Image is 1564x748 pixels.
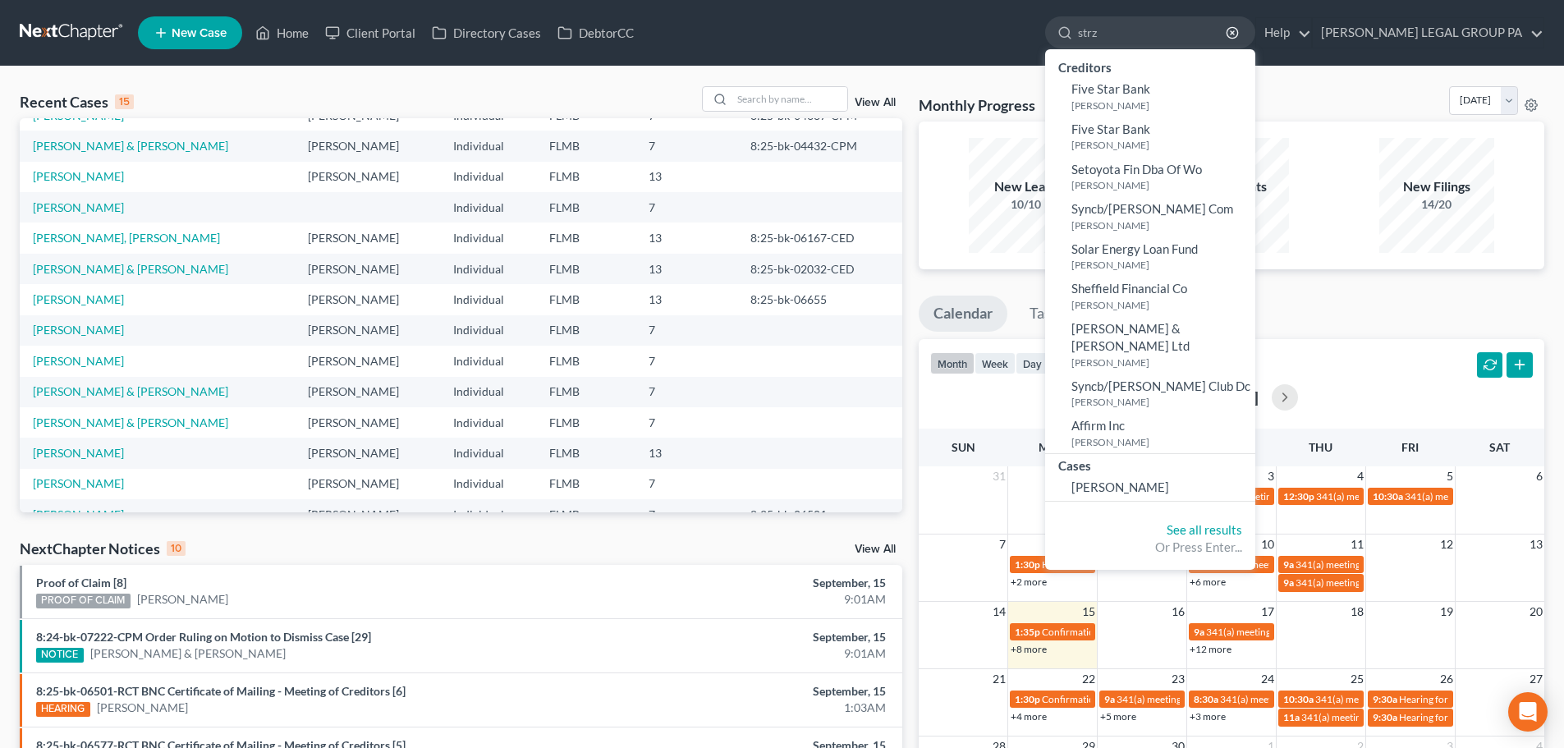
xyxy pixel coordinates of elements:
[1508,692,1548,732] div: Open Intercom Messenger
[635,284,737,314] td: 13
[1220,558,1378,571] span: 341(a) meeting for [PERSON_NAME]
[33,446,124,460] a: [PERSON_NAME]
[440,499,536,530] td: Individual
[440,131,536,161] td: Individual
[1045,454,1255,475] div: Cases
[1528,535,1544,554] span: 13
[737,131,902,161] td: 8:25-bk-04432-CPM
[635,346,737,376] td: 7
[613,629,886,645] div: September, 15
[1438,535,1455,554] span: 12
[1071,218,1251,232] small: [PERSON_NAME]
[1071,281,1187,296] span: Sheffield Financial Co
[137,591,228,608] a: [PERSON_NAME]
[1438,669,1455,689] span: 26
[440,223,536,253] td: Individual
[295,377,440,407] td: [PERSON_NAME]
[635,254,737,284] td: 13
[613,645,886,662] div: 9:01AM
[855,544,896,555] a: View All
[998,535,1007,554] span: 7
[1117,693,1275,705] span: 341(a) meeting for [PERSON_NAME]
[33,200,124,214] a: [PERSON_NAME]
[424,18,549,48] a: Directory Cases
[1194,626,1204,638] span: 9a
[33,262,228,276] a: [PERSON_NAME] & [PERSON_NAME]
[1283,576,1294,589] span: 9a
[295,254,440,284] td: [PERSON_NAME]
[1296,558,1454,571] span: 341(a) meeting for [PERSON_NAME]
[33,323,124,337] a: [PERSON_NAME]
[1080,602,1097,622] span: 15
[1438,602,1455,622] span: 19
[1071,258,1251,272] small: [PERSON_NAME]
[1194,558,1218,571] span: 8:30a
[295,131,440,161] td: [PERSON_NAME]
[1259,669,1276,689] span: 24
[1045,276,1255,316] a: Sheffield Financial Co[PERSON_NAME]
[295,223,440,253] td: [PERSON_NAME]
[1259,602,1276,622] span: 17
[1071,201,1233,216] span: Syncb/[PERSON_NAME] Com
[247,18,317,48] a: Home
[1071,480,1169,494] span: [PERSON_NAME]
[1045,374,1255,414] a: Syncb/[PERSON_NAME] Club Dc[PERSON_NAME]
[1011,643,1047,655] a: +8 more
[536,469,636,499] td: FLMB
[33,507,124,521] a: [PERSON_NAME]
[613,591,886,608] div: 9:01AM
[536,346,636,376] td: FLMB
[33,384,228,398] a: [PERSON_NAME] & [PERSON_NAME]
[1220,693,1378,705] span: 341(a) meeting for [PERSON_NAME]
[295,407,440,438] td: [PERSON_NAME]
[295,469,440,499] td: [PERSON_NAME]
[536,223,636,253] td: FLMB
[1100,710,1136,723] a: +5 more
[440,438,536,468] td: Individual
[440,315,536,346] td: Individual
[1315,693,1474,705] span: 341(a) meeting for [PERSON_NAME]
[36,630,371,644] a: 8:24-bk-07222-CPM Order Ruling on Motion to Dismiss Case [29]
[1071,241,1198,256] span: Solar Energy Loan Fund
[1045,413,1255,453] a: Affirm Inc[PERSON_NAME]
[1283,693,1314,705] span: 10:30a
[295,162,440,192] td: [PERSON_NAME]
[36,594,131,608] div: PROOF OF CLAIM
[440,377,536,407] td: Individual
[33,292,124,306] a: [PERSON_NAME]
[732,87,847,111] input: Search by name...
[1078,17,1228,48] input: Search by name...
[33,108,124,122] a: [PERSON_NAME]
[295,284,440,314] td: [PERSON_NAME]
[1042,626,1317,638] span: Confirmation Hearing for [PERSON_NAME] & [PERSON_NAME]
[635,407,737,438] td: 7
[1071,99,1251,112] small: [PERSON_NAME]
[167,541,186,556] div: 10
[536,377,636,407] td: FLMB
[1071,178,1251,192] small: [PERSON_NAME]
[737,284,902,314] td: 8:25-bk-06655
[36,576,126,590] a: Proof of Claim [8]
[536,254,636,284] td: FLMB
[536,407,636,438] td: FLMB
[1015,296,1080,332] a: Tasks
[440,469,536,499] td: Individual
[1042,558,1170,571] span: Hearing for [PERSON_NAME]
[635,223,737,253] td: 13
[33,169,124,183] a: [PERSON_NAME]
[1405,490,1563,502] span: 341(a) meeting for [PERSON_NAME]
[36,702,90,717] div: HEARING
[635,377,737,407] td: 7
[635,315,737,346] td: 7
[1283,490,1314,502] span: 12:30p
[613,575,886,591] div: September, 15
[1071,138,1251,152] small: [PERSON_NAME]
[1283,711,1300,723] span: 11a
[1266,466,1276,486] span: 3
[1401,440,1419,454] span: Fri
[1071,435,1251,449] small: [PERSON_NAME]
[737,499,902,530] td: 8:25-bk-06501
[295,346,440,376] td: [PERSON_NAME]
[1058,539,1242,556] div: Or Press Enter...
[919,296,1007,332] a: Calendar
